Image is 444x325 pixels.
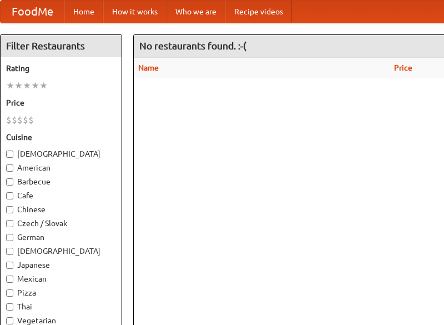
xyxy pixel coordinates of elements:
label: Japanese [6,259,116,271]
input: Vegetarian [6,317,13,324]
label: Czech / Slovak [6,218,116,229]
a: FoodMe [1,1,64,23]
input: American [6,164,13,172]
h5: Price [6,97,116,108]
h4: Filter Restaurants [1,35,122,57]
label: Chinese [6,204,116,215]
input: Barbecue [6,178,13,186]
a: Who we are [167,1,225,23]
li: ★ [6,79,14,92]
input: Czech / Slovak [6,220,13,227]
li: $ [23,114,28,126]
label: American [6,162,116,173]
label: Thai [6,301,116,312]
label: [DEMOGRAPHIC_DATA] [6,148,116,159]
label: German [6,232,116,243]
input: Cafe [6,192,13,199]
a: Recipe videos [225,1,292,23]
a: Home [64,1,103,23]
ng-pluralize: No restaurants found. :-( [139,41,246,51]
li: $ [17,114,23,126]
input: Pizza [6,289,13,297]
input: Thai [6,303,13,311]
a: How it works [103,1,167,23]
h5: Cuisine [6,132,116,143]
input: German [6,234,13,241]
h5: Rating [6,63,116,74]
a: Price [394,63,412,72]
li: ★ [31,79,39,92]
input: [DEMOGRAPHIC_DATA] [6,248,13,255]
label: [DEMOGRAPHIC_DATA] [6,246,116,257]
li: ★ [14,79,23,92]
li: $ [28,114,34,126]
input: [DEMOGRAPHIC_DATA] [6,151,13,158]
label: Barbecue [6,176,116,187]
input: Mexican [6,276,13,283]
label: Cafe [6,190,116,201]
li: ★ [23,79,31,92]
label: Mexican [6,273,116,284]
li: ★ [39,79,48,92]
label: Pizza [6,287,116,298]
input: Japanese [6,262,13,269]
li: $ [12,114,17,126]
input: Chinese [6,206,13,213]
li: $ [6,114,12,126]
a: Name [138,63,159,72]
